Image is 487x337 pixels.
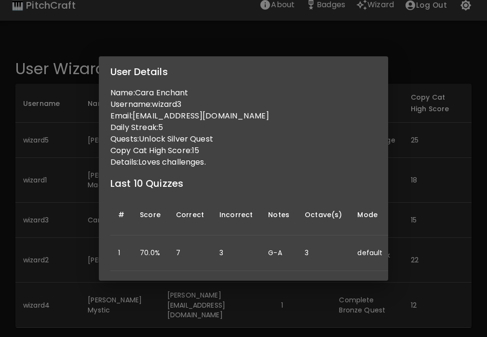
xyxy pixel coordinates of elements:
[110,99,377,110] p: Username: wizard3
[110,194,132,235] th: #
[132,194,168,235] th: Score
[110,145,377,156] p: Copy Cat High Score: 15
[110,122,377,133] p: Daily Streak: 5
[260,235,297,271] td: G-A
[110,235,132,271] td: 1
[110,110,377,122] p: Email: [EMAIL_ADDRESS][DOMAIN_NAME]
[350,235,390,271] td: default
[168,235,212,271] td: 7
[297,194,350,235] th: Octave(s)
[110,176,377,191] h6: Last 10 Quizzes
[297,235,350,271] td: 3
[110,133,377,145] p: Quests: Unlock Silver Quest
[99,56,388,87] h2: User Details
[350,194,390,235] th: Mode
[212,194,260,235] th: Incorrect
[132,235,168,271] td: 70.0%
[110,87,377,99] p: Name: Cara Enchant
[168,194,212,235] th: Correct
[260,194,297,235] th: Notes
[212,235,260,271] td: 3
[110,156,377,168] p: Details: Loves challenges.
